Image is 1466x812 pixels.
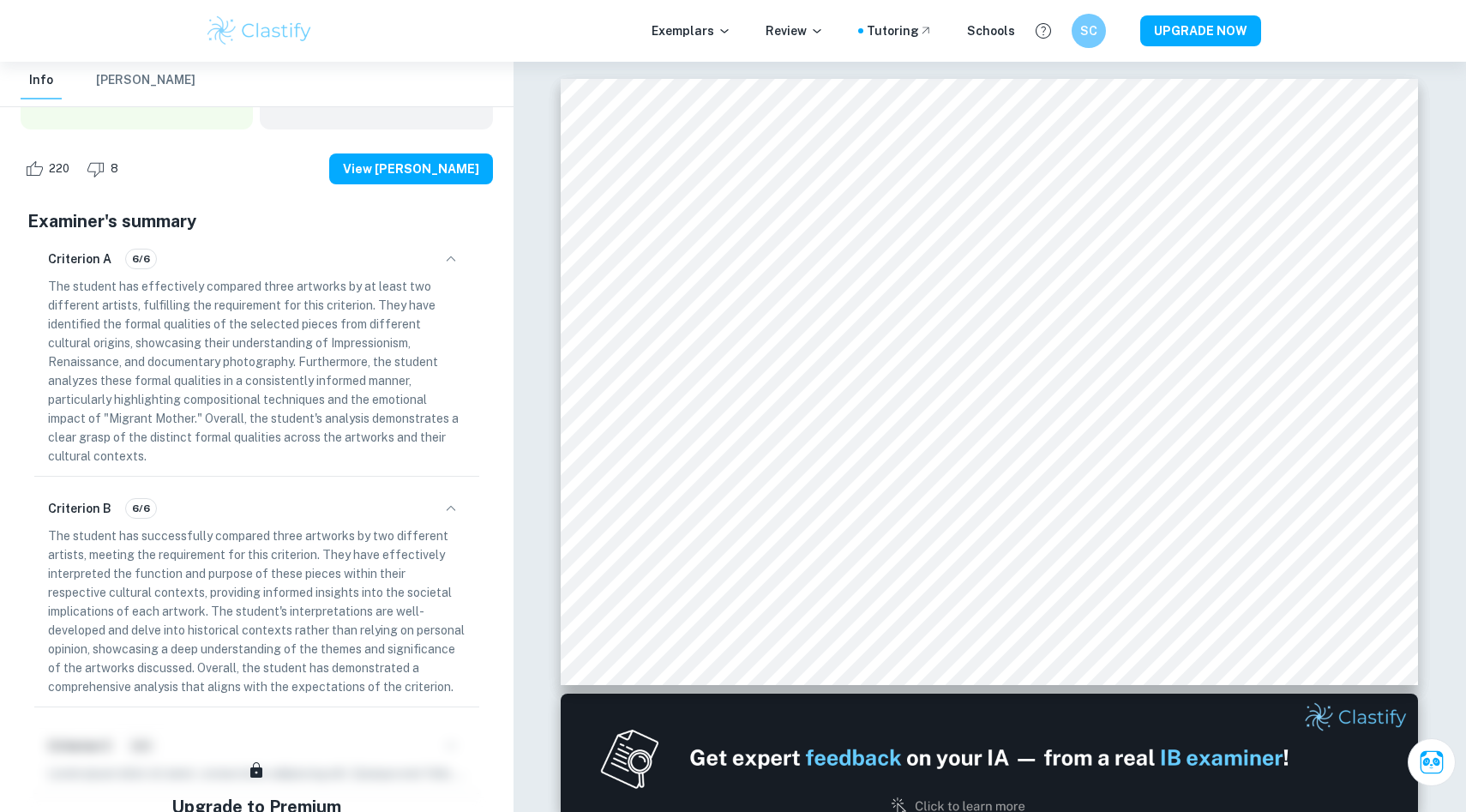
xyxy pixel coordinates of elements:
h6: Criterion A [48,250,111,268]
span: 6/6 [126,501,156,516]
p: The student has effectively compared three artworks by at least two different artists, fulfilling... [48,277,466,466]
a: Schools [967,21,1015,40]
span: 220 [39,160,79,177]
button: Info [21,62,62,99]
img: Clastify logo [205,14,314,48]
p: Exemplars [652,21,731,40]
button: UPGRADE NOW [1140,15,1261,46]
p: The student has successfully compared three artworks by two different artists, meeting the requir... [48,526,466,696]
div: Like [21,155,79,183]
h6: SC [1079,21,1099,40]
button: SC [1072,14,1106,48]
button: Ask Clai [1408,738,1456,786]
h6: Criterion B [48,499,111,518]
a: Tutoring [867,21,933,40]
button: Help and Feedback [1029,16,1058,45]
span: 6/6 [126,251,156,267]
h5: Examiner's summary [27,208,486,234]
div: Dislike [82,155,128,183]
span: 8 [101,160,128,177]
p: Review [766,21,824,40]
button: [PERSON_NAME] [96,62,195,99]
button: View [PERSON_NAME] [329,153,493,184]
